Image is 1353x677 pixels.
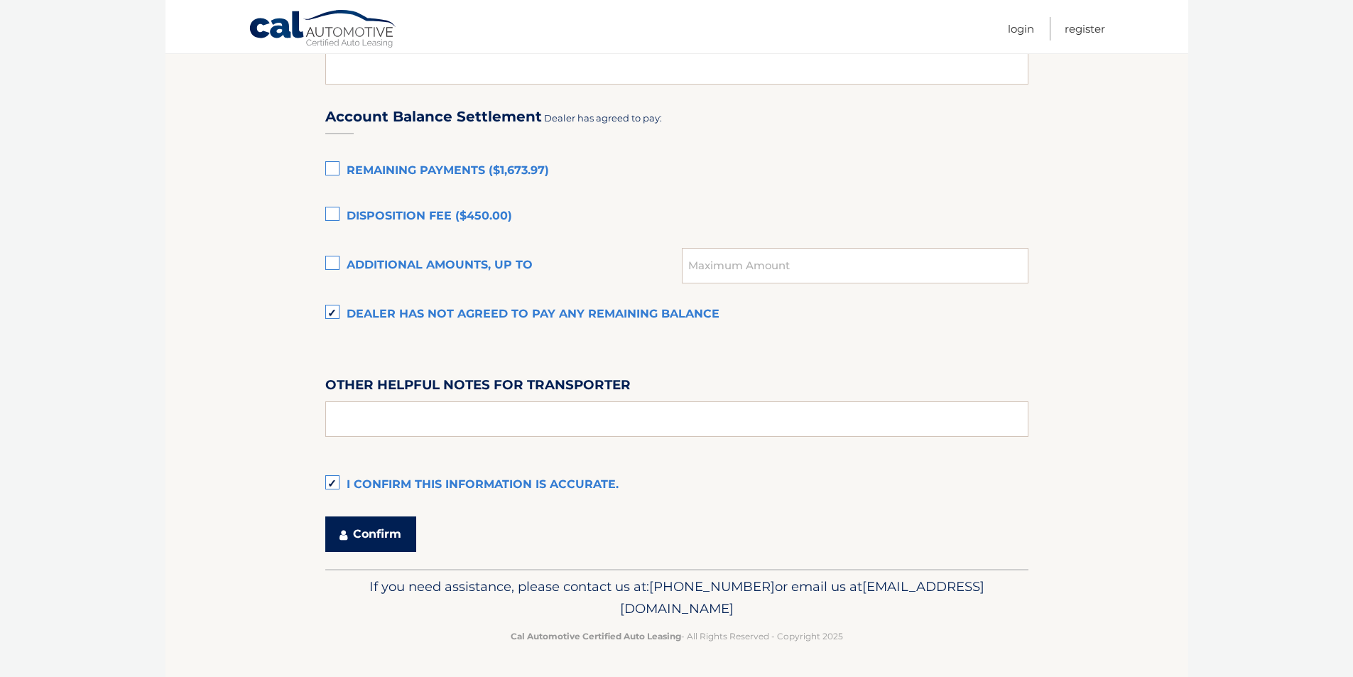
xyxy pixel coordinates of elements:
p: - All Rights Reserved - Copyright 2025 [335,629,1019,644]
p: If you need assistance, please contact us at: or email us at [335,575,1019,621]
a: Cal Automotive [249,9,398,50]
strong: Cal Automotive Certified Auto Leasing [511,631,681,641]
span: Dealer has agreed to pay: [544,112,662,124]
label: I confirm this information is accurate. [325,471,1028,499]
label: Disposition Fee ($450.00) [325,202,1028,231]
label: Other helpful notes for transporter [325,374,631,401]
span: [PHONE_NUMBER] [649,578,775,595]
label: Remaining Payments ($1,673.97) [325,157,1028,185]
label: Dealer has not agreed to pay any remaining balance [325,300,1028,329]
label: Additional amounts, up to [325,251,683,280]
a: Register [1065,17,1105,40]
h3: Account Balance Settlement [325,108,542,126]
button: Confirm [325,516,416,552]
input: Maximum Amount [682,248,1028,283]
a: Login [1008,17,1034,40]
